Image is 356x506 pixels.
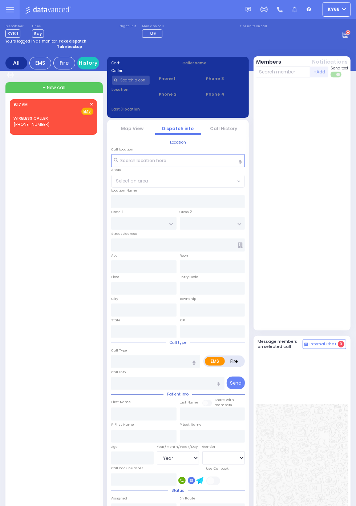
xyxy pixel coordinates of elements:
[180,209,193,214] label: Cross 2
[150,31,156,36] span: M9
[258,339,303,349] h5: Message members on selected call
[112,76,150,85] input: Search a contact
[111,154,245,167] input: Search location here
[310,342,336,347] span: Internal Chat
[90,101,93,108] span: ✕
[157,444,199,449] div: Year/Month/Week/Day
[166,340,190,345] span: Call type
[331,65,348,71] span: Send text
[180,422,202,427] label: P Last Name
[183,60,244,66] label: Caller name
[53,57,75,69] div: Fire
[180,496,196,501] label: En Route
[5,39,57,44] span: You're logged in as monitor.
[77,57,99,69] a: History
[111,318,121,323] label: State
[121,125,143,132] a: Map View
[111,274,119,280] label: Floor
[180,400,199,405] label: Last Name
[112,68,174,73] label: Caller:
[180,253,190,258] label: Room
[29,57,51,69] div: EMS
[215,402,232,407] span: members
[57,44,82,49] strong: Take backup
[116,178,148,184] span: Select an area
[238,242,243,248] span: Other building occupants
[206,91,244,97] span: Phone 4
[32,29,44,38] span: Bay
[328,6,340,13] span: ky68
[111,422,134,427] label: P First Name
[111,370,126,375] label: Call Info
[215,397,234,402] small: Share with
[312,58,348,66] button: Notifications
[84,109,91,114] u: EMS
[331,71,342,78] label: Turn off text
[111,496,127,501] label: Assigned
[256,58,282,66] button: Members
[206,76,244,82] span: Phone 3
[43,84,65,91] span: + New call
[13,102,28,107] span: 9:17 AM
[112,107,178,112] label: Last 3 location
[111,209,123,214] label: Cross 1
[210,125,238,132] a: Call History
[111,399,131,405] label: First Name
[224,357,244,366] label: Fire
[180,274,199,280] label: Entry Code
[112,87,150,92] label: Location
[159,91,197,97] span: Phone 2
[111,147,133,152] label: Call Location
[111,296,118,301] label: City
[5,24,24,29] label: Dispatcher
[168,488,188,493] span: Status
[13,115,48,121] a: WIRELESS CALLER
[58,39,86,44] strong: Take dispatch
[112,60,174,66] label: Cad:
[32,24,44,29] label: Lines
[163,391,192,397] span: Patient info
[111,466,143,471] label: Call back number
[206,466,229,471] label: Use Callback
[338,341,344,348] span: 0
[162,125,194,132] a: Dispatch info
[111,188,137,193] label: Location Name
[256,67,311,77] input: Search member
[323,2,351,17] button: ky68
[303,340,346,349] button: Internal Chat 0
[166,140,190,145] span: Location
[25,5,73,14] img: Logo
[111,348,127,353] label: Call Type
[159,76,197,82] span: Phone 1
[111,444,118,449] label: Age
[5,29,20,38] span: KY101
[180,318,185,323] label: ZIP
[246,7,251,12] img: message.svg
[111,167,121,172] label: Areas
[120,24,136,29] label: Night unit
[180,296,197,301] label: Township
[240,24,267,29] label: Fire units on call
[13,121,49,127] span: [PHONE_NUMBER]
[227,377,245,389] button: Send
[205,357,225,366] label: EMS
[142,24,165,29] label: Medic on call
[5,57,27,69] div: All
[111,231,137,236] label: Street Address
[111,253,117,258] label: Apt
[202,444,215,449] label: Gender
[304,343,308,346] img: comment-alt.png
